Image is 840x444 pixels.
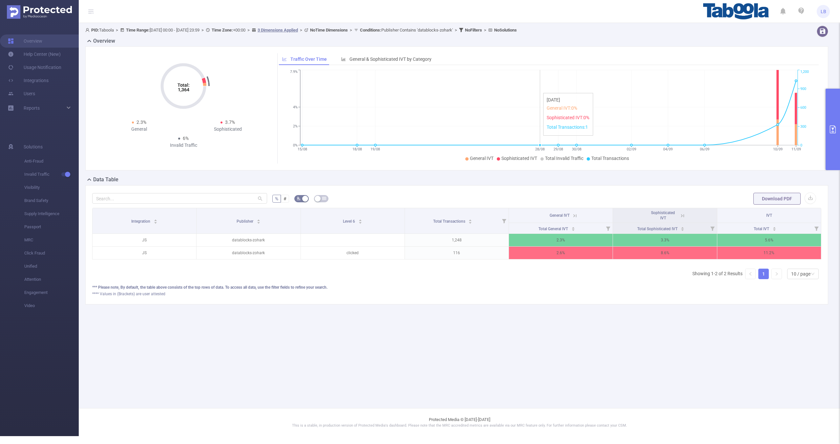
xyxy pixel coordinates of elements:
[24,207,79,220] span: Supply Intelligence
[509,234,613,246] p: 2.3%
[501,156,537,161] span: Sophisticated IVT
[352,147,362,151] tspan: 18/08
[358,218,362,222] div: Sort
[8,74,49,87] a: Integrations
[24,220,79,233] span: Passport
[91,28,99,33] b: PID:
[297,196,301,200] i: icon: bg-colors
[245,28,252,33] span: >
[183,126,272,133] div: Sophisticated
[343,219,356,224] span: Level 6
[8,61,61,74] a: Usage Notification
[571,226,575,228] i: icon: caret-up
[708,223,717,233] i: Filter menu
[360,28,381,33] b: Conditions :
[178,87,189,92] tspan: 1,364
[293,143,298,147] tspan: 0%
[494,28,517,33] b: No Solutions
[550,213,570,218] span: General IVT
[637,227,679,231] span: Total Sophisticated IVT
[225,120,235,125] span: 3.7%
[301,247,405,259] p: clicked
[800,70,809,74] tspan: 1,200
[8,34,42,48] a: Overview
[293,105,298,109] tspan: 4%
[465,28,482,33] b: No Filters
[772,226,776,228] i: icon: caret-up
[341,57,346,61] i: icon: bar-chart
[92,284,821,290] div: *** Please note, By default, the table above consists of the top rows of data. To access all data...
[613,234,717,246] p: 3.3%
[535,147,545,151] tspan: 28/08
[663,147,673,151] tspan: 04/09
[290,56,327,62] span: Traffic Over Time
[24,181,79,194] span: Visibility
[772,228,776,230] i: icon: caret-down
[748,272,752,276] i: icon: left
[154,218,157,220] i: icon: caret-up
[24,105,40,111] span: Reports
[92,291,821,297] div: **** Values in (Brackets) are user attested
[811,272,815,277] i: icon: down
[283,196,286,201] span: #
[469,218,472,220] i: icon: caret-up
[293,124,298,128] tspan: 2%
[93,176,118,184] h2: Data Table
[470,156,493,161] span: General IVT
[154,221,157,223] i: icon: caret-down
[93,234,196,246] p: JS
[297,147,307,151] tspan: 15/08
[24,140,43,153] span: Solutions
[758,269,769,279] li: 1
[571,228,575,230] i: icon: caret-down
[24,101,40,115] a: Reports
[322,196,326,200] i: icon: table
[212,28,233,33] b: Time Zone:
[298,28,304,33] span: >
[85,28,91,32] i: icon: user
[773,147,782,151] tspan: 10/09
[154,218,157,222] div: Sort
[370,147,380,151] tspan: 19/08
[791,147,801,151] tspan: 11/09
[359,221,362,223] i: icon: caret-down
[453,28,459,33] span: >
[85,28,517,33] span: Taboola [DATE] 00:00 - [DATE] 23:59 +00:00
[114,28,120,33] span: >
[199,28,206,33] span: >
[131,219,151,224] span: Integration
[482,28,488,33] span: >
[93,37,115,45] h2: Overview
[24,299,79,312] span: Video
[469,221,472,223] i: icon: caret-down
[24,194,79,207] span: Brand Safety
[800,106,806,110] tspan: 600
[79,408,840,436] footer: Protected Media © [DATE]-[DATE]
[92,193,267,204] input: Search...
[257,218,260,220] i: icon: caret-up
[24,155,79,168] span: Anti-Fraud
[812,223,821,233] i: Filter menu
[509,247,613,259] p: 2.6%
[545,156,583,161] span: Total Invalid Traffic
[572,147,581,151] tspan: 30/08
[591,156,629,161] span: Total Transactions
[754,227,770,231] span: Total IVT
[603,223,613,233] i: Filter menu
[258,28,298,33] u: 3 Dimensions Applied
[700,147,709,151] tspan: 06/09
[766,213,772,218] span: IVT
[24,168,79,181] span: Invalid Traffic
[692,269,743,279] li: Showing 1-2 of 2 Results
[800,143,802,147] tspan: 0
[681,226,684,230] div: Sort
[360,28,453,33] span: Publisher Contains 'datablocks-zohark'
[759,269,768,279] a: 1
[613,247,717,259] p: 8.6%
[24,273,79,286] span: Attention
[197,247,300,259] p: datablocks-zohark
[821,5,826,18] span: LB
[499,208,509,233] i: Filter menu
[24,247,79,260] span: Click Fraud
[468,218,472,222] div: Sort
